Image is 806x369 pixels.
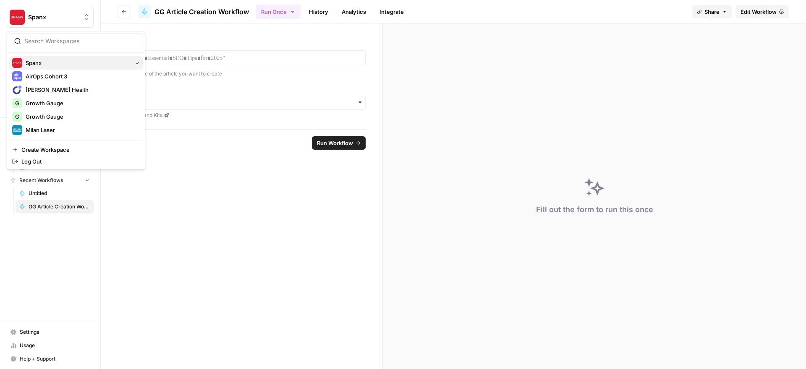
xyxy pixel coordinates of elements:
[15,99,19,107] span: G
[10,10,25,25] img: Spanx Logo
[21,146,136,154] span: Create Workspace
[28,13,79,21] span: Spanx
[704,8,720,16] span: Share
[7,31,145,169] div: Workspace: Spanx
[26,126,136,134] span: Milan Laser
[26,72,136,81] span: AirOps Cohort 3
[118,40,366,48] label: Article Title
[256,5,301,19] button: Run Once
[138,5,249,18] a: GG Article Creation Workflow
[26,86,136,94] span: [PERSON_NAME] Health
[29,190,90,197] span: Untitled
[692,5,732,18] button: Share
[16,200,94,213] a: GG Article Creation Workflow
[374,5,409,18] a: Integrate
[337,5,371,18] a: Analytics
[9,156,143,167] a: Log Out
[12,58,22,68] img: Spanx Logo
[29,203,90,210] span: GG Article Creation Workflow
[26,112,136,121] span: Growth Gauge
[9,144,143,156] a: Create Workspace
[7,174,94,187] button: Recent Workflows
[19,177,63,184] span: Recent Workflows
[26,59,129,67] span: Spanx
[7,352,94,366] button: Help + Support
[304,5,333,18] a: History
[26,99,136,107] span: Growth Gauge
[536,204,653,216] div: Fill out the form to run this once
[118,85,366,92] label: Brand Kit
[118,112,366,119] a: Manage Brand Kits
[317,139,353,147] span: Run Workflow
[16,187,94,200] a: Untitled
[735,5,789,18] a: Edit Workflow
[12,71,22,81] img: AirOps Cohort 3 Logo
[7,325,94,339] a: Settings
[154,7,249,17] span: GG Article Creation Workflow
[20,355,90,363] span: Help + Support
[118,70,366,78] p: Enter the title of the article you want to create
[312,136,366,150] button: Run Workflow
[24,37,138,45] input: Search Workspaces
[20,328,90,336] span: Settings
[20,342,90,349] span: Usage
[12,85,22,95] img: Connie Health Logo
[7,7,94,28] button: Workspace: Spanx
[7,339,94,352] a: Usage
[15,112,19,121] span: G
[741,8,777,16] span: Edit Workflow
[21,157,136,166] span: Log Out
[12,125,22,135] img: Milan Laser Logo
